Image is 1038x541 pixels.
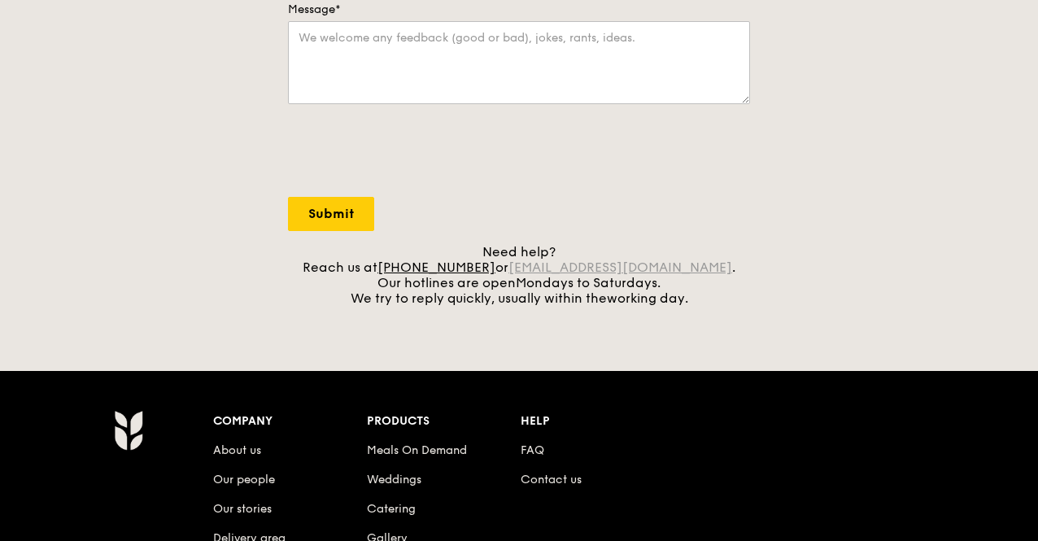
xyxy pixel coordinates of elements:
[288,197,374,231] input: Submit
[516,275,661,290] span: Mondays to Saturdays.
[367,443,467,457] a: Meals On Demand
[607,290,688,306] span: working day.
[521,410,674,433] div: Help
[288,120,535,184] iframe: reCAPTCHA
[367,473,421,486] a: Weddings
[114,410,142,451] img: Grain
[288,2,750,18] label: Message*
[377,260,495,275] a: [PHONE_NUMBER]
[213,443,261,457] a: About us
[288,244,750,306] div: Need help? Reach us at or . Our hotlines are open We try to reply quickly, usually within the
[213,502,272,516] a: Our stories
[521,473,582,486] a: Contact us
[521,443,544,457] a: FAQ
[508,260,732,275] a: [EMAIL_ADDRESS][DOMAIN_NAME]
[367,502,416,516] a: Catering
[367,410,521,433] div: Products
[213,410,367,433] div: Company
[213,473,275,486] a: Our people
